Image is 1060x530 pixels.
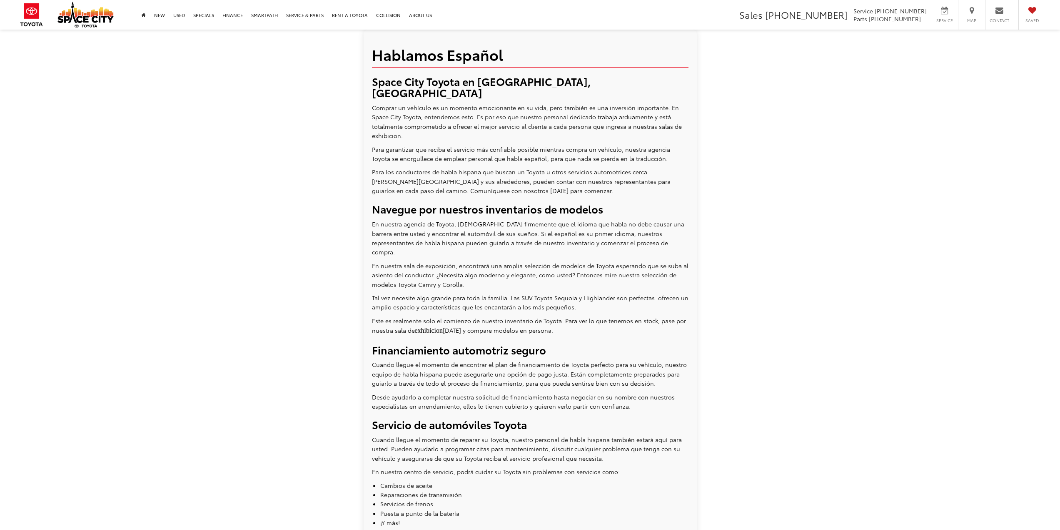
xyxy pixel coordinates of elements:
[372,103,682,140] span: Comprar un vehículo es un momento emocionante en su vida, pero también es una inversión important...
[372,342,546,357] span: Financiamiento automotriz seguro
[875,7,927,15] span: [PHONE_NUMBER]
[372,360,687,387] span: Cuando llegue el momento de encontrar el plan de financiamiento de Toyota perfecto para su vehícu...
[869,15,921,23] span: [PHONE_NUMBER]
[380,518,688,527] li: ¡Y más!
[380,490,688,499] li: Reparaciones de transmisión
[963,18,981,23] span: Map
[380,509,688,518] li: Puesta a punto de la batería
[935,18,954,23] span: Service
[853,15,867,23] span: Parts
[372,393,675,410] span: Desde ayudarlo a completar nuestra solicitud de financiamiento hasta negociar en su nombre con nu...
[1023,18,1041,23] span: Saved
[380,481,688,490] li: Cambios de aceite
[372,74,591,100] span: Space City Toyota en [GEOGRAPHIC_DATA], [GEOGRAPHIC_DATA]
[765,8,848,21] span: [PHONE_NUMBER]
[372,316,686,334] span: Este es realmente solo el comienzo de nuestro inventario de Toyota. Para ver lo que tenemos en st...
[739,8,763,21] span: Sales
[372,417,527,432] span: Servicio de automóviles Toyota
[415,327,443,334] span: exhibicion
[372,44,503,65] span: Hablamos Español
[372,435,682,462] span: Cuando llegue el momento de reparar su Toyota, nuestro personal de habla hispana también estará a...
[372,261,688,289] span: En nuestra sala de exposición, encontrará una amplia selección de modelos de Toyota esperando que...
[372,220,684,256] span: En nuestra agencia de Toyota, [DEMOGRAPHIC_DATA] firmemente que el idioma que habla no debe causa...
[372,201,603,216] span: Navegue por nuestros inventarios de modelos
[380,499,688,508] li: Servicios de frenos
[372,294,688,311] span: Tal vez necesite algo grande para toda la familia. Las SUV Toyota Sequoia y Highlander son perfec...
[372,168,671,195] span: Para los conductores de habla hispana que buscan un Toyota u otros servicios automotrices cerca [...
[853,7,873,15] span: Service
[57,2,114,28] img: Space City Toyota
[990,18,1009,23] span: Contact
[372,145,670,163] span: Para garantizar que reciba el servicio más confiable posible mientras compra un vehículo, nuestra...
[372,467,620,476] span: En nuestro centro de servicio, podrá cuidar su Toyota sin problemas con servicios como:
